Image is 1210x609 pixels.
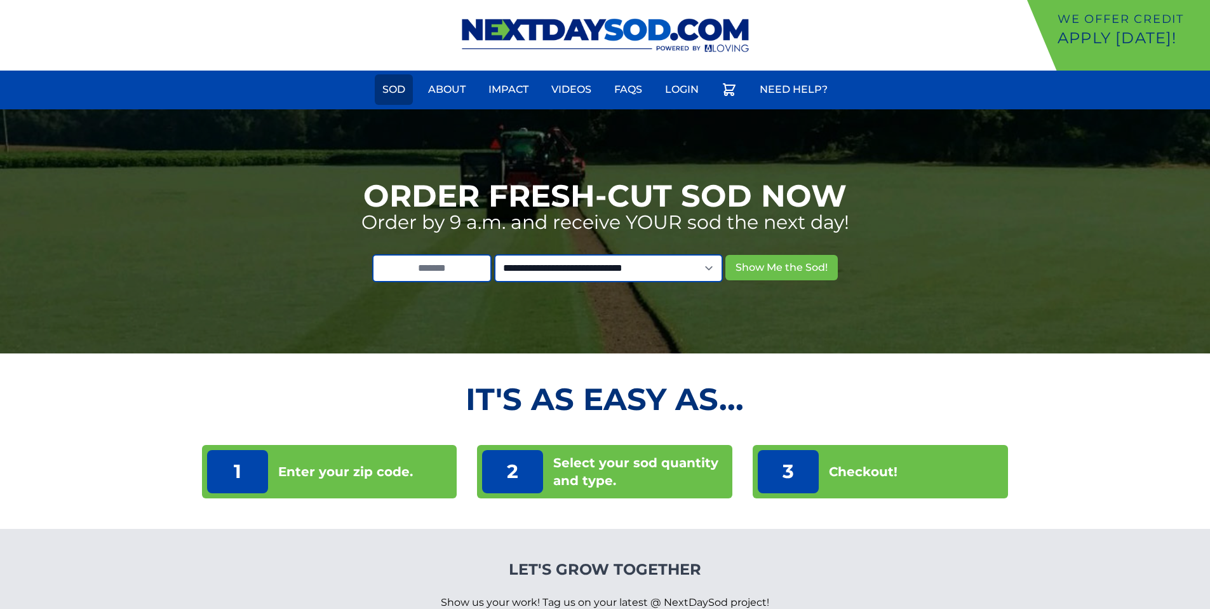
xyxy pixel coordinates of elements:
[725,255,838,280] button: Show Me the Sod!
[657,74,706,105] a: Login
[441,559,769,580] h4: Let's Grow Together
[207,450,268,493] p: 1
[752,74,835,105] a: Need Help?
[544,74,599,105] a: Videos
[607,74,650,105] a: FAQs
[481,74,536,105] a: Impact
[278,463,413,481] p: Enter your zip code.
[1058,10,1205,28] p: We offer Credit
[482,450,543,493] p: 2
[363,181,847,211] h1: Order Fresh-Cut Sod Now
[420,74,473,105] a: About
[1058,28,1205,48] p: Apply [DATE]!
[758,450,819,493] p: 3
[202,384,1009,414] h2: It's as Easy As...
[829,463,897,481] p: Checkout!
[553,454,727,489] p: Select your sod quantity and type.
[375,74,413,105] a: Sod
[361,211,849,234] p: Order by 9 a.m. and receive YOUR sod the next day!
